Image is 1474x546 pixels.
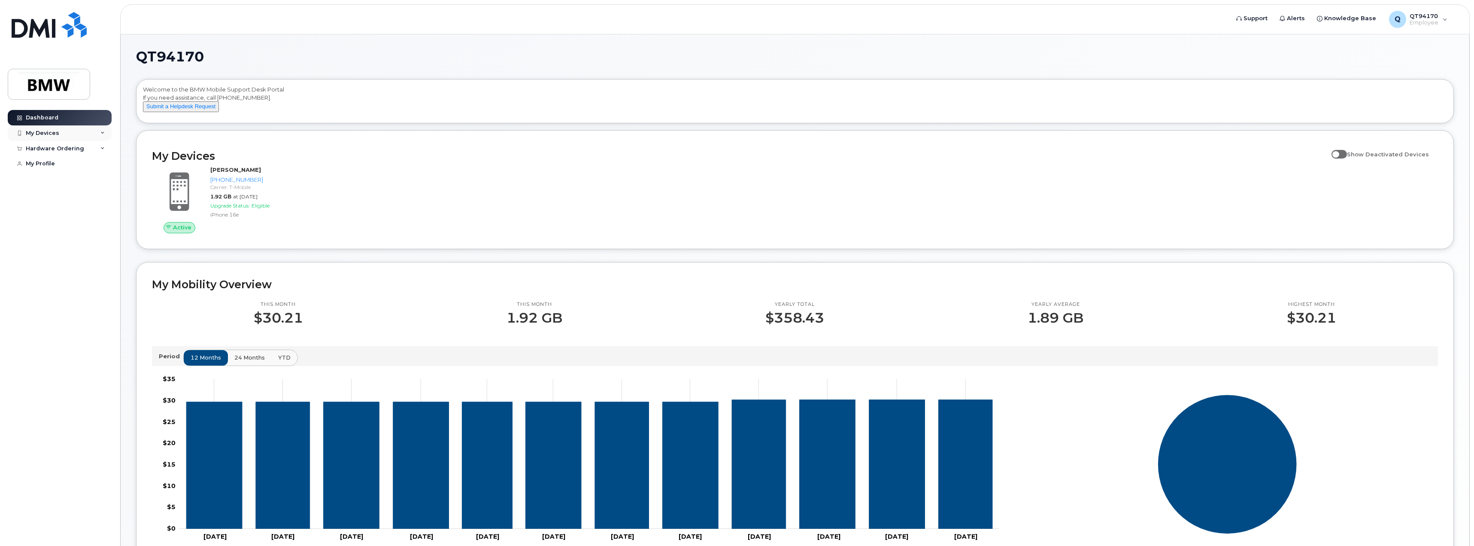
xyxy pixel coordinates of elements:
tspan: $25 [163,418,176,426]
span: 1.92 GB [210,193,231,200]
tspan: [DATE] [271,533,294,540]
div: Welcome to the BMW Mobile Support Desk Portal If you need assistance, call [PHONE_NUMBER]. [143,85,1447,120]
a: Active[PERSON_NAME][PHONE_NUMBER]Carrier: T-Mobile1.92 GBat [DATE]Upgrade Status:EligibleiPhone 16e [152,166,466,233]
tspan: $30 [163,397,176,404]
tspan: $0 [167,525,176,532]
tspan: [DATE] [748,533,771,540]
p: 1.92 GB [506,310,562,326]
tspan: $35 [163,375,176,383]
p: Highest month [1287,301,1336,308]
tspan: $10 [163,482,176,490]
p: This month [254,301,303,308]
span: Eligible [252,202,270,209]
tspan: [DATE] [885,533,908,540]
p: $30.21 [1287,310,1336,326]
tspan: [DATE] [955,533,978,540]
span: Upgrade Status: [210,202,250,209]
a: Submit a Helpdesk Request [143,103,219,110]
p: Period [159,352,183,360]
span: at [DATE] [233,193,258,200]
div: iPhone 16e [210,211,462,218]
tspan: [DATE] [410,533,433,540]
g: 864-907-5071 [186,400,992,529]
h2: My Mobility Overview [152,278,1438,291]
tspan: [DATE] [340,533,363,540]
span: 24 months [234,354,265,362]
button: Submit a Helpdesk Request [143,101,219,112]
p: $30.21 [254,310,303,326]
tspan: $20 [163,439,176,447]
g: Series [1158,395,1297,534]
span: YTD [278,354,291,362]
tspan: [DATE] [542,533,565,540]
h2: My Devices [152,149,1327,162]
tspan: [DATE] [817,533,840,540]
p: This month [506,301,562,308]
span: Show Deactivated Devices [1347,151,1429,158]
tspan: [DATE] [679,533,702,540]
iframe: Messenger Launcher [1437,509,1468,540]
tspan: [DATE] [476,533,499,540]
div: [PHONE_NUMBER] [210,176,462,184]
p: $358.43 [765,310,824,326]
tspan: $15 [163,461,176,468]
strong: [PERSON_NAME] [210,166,261,173]
span: QT94170 [136,50,204,63]
div: Carrier: T-Mobile [210,183,462,191]
tspan: $5 [167,503,176,511]
tspan: [DATE] [203,533,227,540]
input: Show Deactivated Devices [1331,146,1338,153]
p: Yearly total [765,301,824,308]
p: 1.89 GB [1028,310,1083,326]
span: Active [173,223,191,232]
p: Yearly average [1028,301,1083,308]
tspan: [DATE] [611,533,634,540]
